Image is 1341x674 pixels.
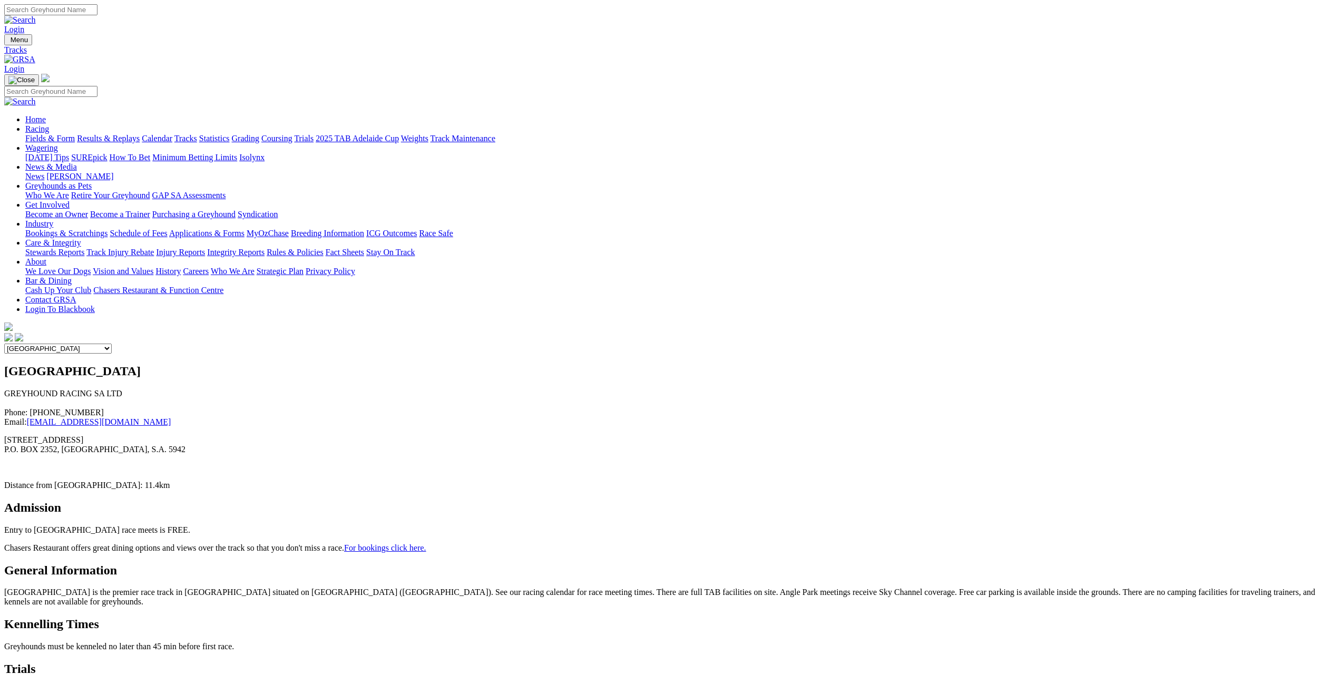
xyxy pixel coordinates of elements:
[267,248,324,257] a: Rules & Policies
[419,229,453,238] a: Race Safe
[25,219,53,228] a: Industry
[25,134,1337,143] div: Racing
[4,389,1337,427] p: GREYHOUND RACING SA LTD Phone: [PHONE_NUMBER] Email:
[152,153,237,162] a: Minimum Betting Limits
[183,267,209,276] a: Careers
[25,115,46,124] a: Home
[306,267,355,276] a: Privacy Policy
[207,248,265,257] a: Integrity Reports
[25,267,1337,276] div: About
[247,229,289,238] a: MyOzChase
[152,191,226,200] a: GAP SA Assessments
[155,267,181,276] a: History
[93,286,223,295] a: Chasers Restaurant & Function Centre
[4,64,24,73] a: Login
[25,210,88,219] a: Become an Owner
[25,181,92,190] a: Greyhounds as Pets
[4,86,97,97] input: Search
[316,134,399,143] a: 2025 TAB Adelaide Cup
[25,153,1337,162] div: Wagering
[15,333,23,341] img: twitter.svg
[11,36,28,44] span: Menu
[199,134,230,143] a: Statistics
[110,229,167,238] a: Schedule of Fees
[4,435,1337,454] p: [STREET_ADDRESS] P.O. BOX 2352, [GEOGRAPHIC_DATA], S.A. 5942
[25,191,1337,200] div: Greyhounds as Pets
[25,286,1337,295] div: Bar & Dining
[25,248,1337,257] div: Care & Integrity
[430,134,495,143] a: Track Maintenance
[71,153,107,162] a: SUREpick
[4,333,13,341] img: facebook.svg
[93,267,153,276] a: Vision and Values
[401,134,428,143] a: Weights
[77,134,140,143] a: Results & Replays
[25,134,75,143] a: Fields & Form
[25,172,1337,181] div: News & Media
[257,267,304,276] a: Strategic Plan
[4,642,1337,651] p: Greyhounds must be kenneled no later than 45 min before first race.
[25,153,69,162] a: [DATE] Tips
[344,543,426,552] a: For bookings click here.
[211,267,255,276] a: Who We Are
[25,191,69,200] a: Who We Are
[4,481,1337,490] p: Distance from [GEOGRAPHIC_DATA]: 11.4km
[25,200,70,209] a: Get Involved
[4,501,1337,515] h2: Admission
[25,172,44,181] a: News
[25,305,95,314] a: Login To Blackbook
[86,248,154,257] a: Track Injury Rebate
[4,4,97,15] input: Search
[4,25,24,34] a: Login
[41,74,50,82] img: logo-grsa-white.png
[4,364,1337,378] h2: [GEOGRAPHIC_DATA]
[261,134,292,143] a: Coursing
[25,210,1337,219] div: Get Involved
[25,229,1337,238] div: Industry
[4,588,1337,607] p: [GEOGRAPHIC_DATA] is the premier race track in [GEOGRAPHIC_DATA] situated on [GEOGRAPHIC_DATA] ([...
[90,210,150,219] a: Become a Trainer
[25,124,49,133] a: Racing
[4,45,1337,55] a: Tracks
[25,162,77,171] a: News & Media
[156,248,205,257] a: Injury Reports
[46,172,113,181] a: [PERSON_NAME]
[8,76,35,84] img: Close
[25,257,46,266] a: About
[366,248,415,257] a: Stay On Track
[142,134,172,143] a: Calendar
[25,276,72,285] a: Bar & Dining
[169,229,244,238] a: Applications & Forms
[4,543,1337,553] p: Chasers Restaurant offers great dining options and views over the track so that you don't miss a ...
[4,97,36,106] img: Search
[366,229,417,238] a: ICG Outcomes
[4,617,1337,631] h2: Kennelling Times
[25,286,91,295] a: Cash Up Your Club
[152,210,236,219] a: Purchasing a Greyhound
[4,55,35,64] img: GRSA
[25,248,84,257] a: Stewards Reports
[4,15,36,25] img: Search
[291,229,364,238] a: Breeding Information
[4,34,32,45] button: Toggle navigation
[294,134,314,143] a: Trials
[4,563,1337,578] h2: General Information
[71,191,150,200] a: Retire Your Greyhound
[25,143,58,152] a: Wagering
[110,153,151,162] a: How To Bet
[4,74,39,86] button: Toggle navigation
[25,295,76,304] a: Contact GRSA
[25,238,81,247] a: Care & Integrity
[326,248,364,257] a: Fact Sheets
[25,229,107,238] a: Bookings & Scratchings
[25,267,91,276] a: We Love Our Dogs
[238,210,278,219] a: Syndication
[4,525,1337,535] p: Entry to [GEOGRAPHIC_DATA] race meets is FREE.
[27,417,171,426] a: [EMAIL_ADDRESS][DOMAIN_NAME]
[174,134,197,143] a: Tracks
[239,153,265,162] a: Isolynx
[232,134,259,143] a: Grading
[4,323,13,331] img: logo-grsa-white.png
